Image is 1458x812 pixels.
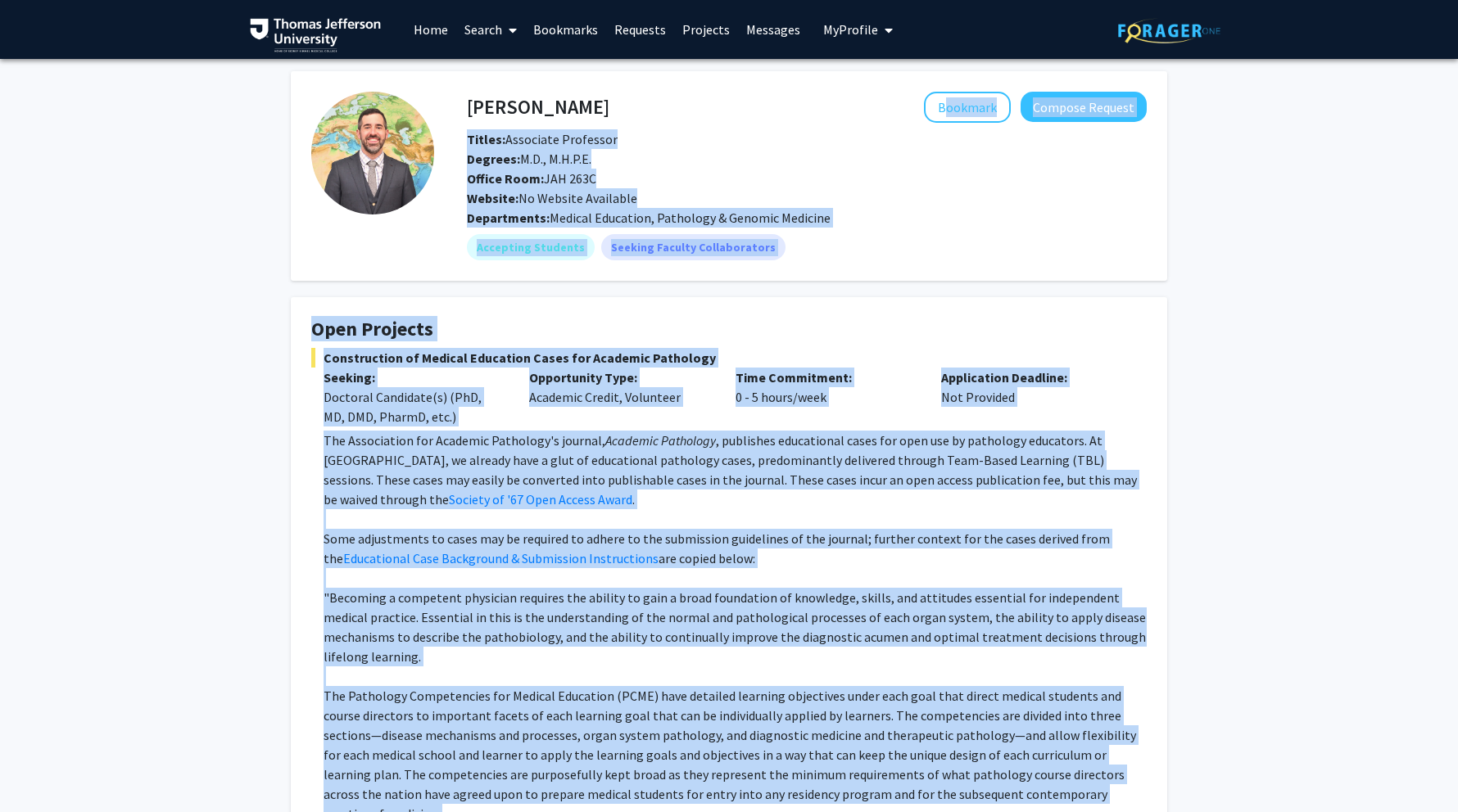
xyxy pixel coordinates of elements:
[311,92,434,214] img: Profile Picture
[606,1,674,58] a: Requests
[456,1,525,58] a: Search
[467,151,591,167] span: M.D., M.H.P.E.
[311,348,1147,368] span: Construction of Medical Education Cases for Academic Pathology
[12,738,70,800] iframe: Chat
[467,190,518,206] b: Website:
[738,1,808,58] a: Messages
[324,529,1147,568] p: Some adjustments to cases may be required to adhere to the submission guidelines of the journal; ...
[467,234,595,260] mat-chip: Accepting Students
[674,1,738,58] a: Projects
[941,368,1122,387] p: Application Deadline:
[1021,92,1147,122] button: Compose Request to Alexander Macnow
[311,318,1147,341] h4: Open Projects
[736,368,917,387] p: Time Commitment:
[924,92,1011,123] button: Add Alexander Macnow to Bookmarks
[467,151,520,167] b: Degrees:
[324,588,1147,666] p: "Becoming a competent physician requires the ability to gain a broad foundation of knowledge, ski...
[550,210,831,226] span: Medical Education, Pathology & Genomic Medicine
[525,1,606,58] a: Bookmarks
[343,550,659,566] a: Educational Case Background & Submission Instructions
[467,92,609,122] h4: [PERSON_NAME]
[467,170,596,187] span: JAH 263C
[324,431,1147,509] p: The Association for Academic Pathology's journal, , publishes educational cases for open use by p...
[467,131,618,147] span: Associate Professor
[723,368,929,426] div: 0 - 5 hours/week
[467,190,637,206] span: No Website Available
[449,491,632,508] a: Society of '67 Open Access Award
[601,234,786,260] mat-chip: Seeking Faculty Collaborators
[823,21,878,38] span: My Profile
[1118,18,1220,43] img: ForagerOne Logo
[467,210,550,226] b: Departments:
[324,387,505,426] div: Doctoral Candidate(s) (PhD, MD, DMD, PharmD, etc.)
[929,368,1134,426] div: Not Provided
[605,432,716,449] em: Academic Pathology
[405,1,456,58] a: Home
[467,131,505,147] b: Titles:
[324,368,505,387] p: Seeking:
[529,368,710,387] p: Opportunity Type:
[250,18,381,52] img: Thomas Jefferson University Logo
[467,170,544,187] b: Office Room:
[517,368,722,426] div: Academic Credit, Volunteer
